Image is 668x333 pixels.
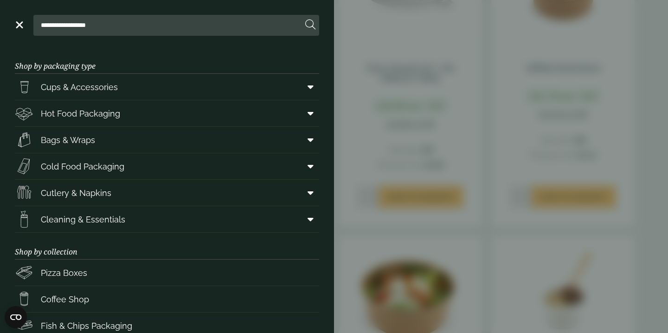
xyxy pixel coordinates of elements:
[15,263,33,282] img: Pizza_boxes.svg
[15,286,319,312] a: Coffee Shop
[15,260,319,286] a: Pizza Boxes
[15,157,33,176] img: Sandwich_box.svg
[15,153,319,179] a: Cold Food Packaging
[41,213,125,226] span: Cleaning & Essentials
[41,81,118,93] span: Cups & Accessories
[15,47,319,74] h3: Shop by packaging type
[15,290,33,308] img: HotDrink_paperCup.svg
[41,107,120,120] span: Hot Food Packaging
[15,100,319,126] a: Hot Food Packaging
[41,134,95,146] span: Bags & Wraps
[15,206,319,232] a: Cleaning & Essentials
[41,293,89,306] span: Coffee Shop
[15,131,33,149] img: Paper_carriers.svg
[5,306,27,328] button: Open CMP widget
[15,104,33,123] img: Deli_box.svg
[15,127,319,153] a: Bags & Wraps
[41,160,124,173] span: Cold Food Packaging
[41,267,87,279] span: Pizza Boxes
[15,183,33,202] img: Cutlery.svg
[41,187,111,199] span: Cutlery & Napkins
[15,233,319,260] h3: Shop by collection
[15,74,319,100] a: Cups & Accessories
[15,78,33,96] img: PintNhalf_cup.svg
[15,210,33,229] img: open-wipe.svg
[41,320,132,332] span: Fish & Chips Packaging
[15,180,319,206] a: Cutlery & Napkins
